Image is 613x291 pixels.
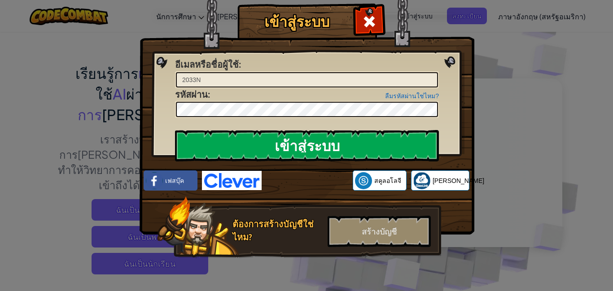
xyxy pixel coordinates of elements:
[232,218,314,243] font: ต้องการสร้างบัญชีใช่ไหม?
[208,88,210,100] font: :
[433,177,484,184] font: [PERSON_NAME]
[413,172,430,189] img: classlink-logo-small.png
[146,172,163,189] img: facebook_small.png
[175,58,239,70] font: อีเมลหรือชื่อผู้ใช้
[175,88,208,100] font: รหัสผ่าน
[202,171,262,190] img: clever-logo-blue.png
[362,226,397,237] font: สร้างบัญชี
[262,171,353,191] iframe: ลงชื่อเข้าใช้ด้วยปุ่ม Google
[374,177,401,184] font: สคูลอโลจี
[385,92,439,100] a: ลืมรหัสผ่านใช่ไหม?
[175,130,439,161] input: เข้าสู่ระบบ
[264,12,329,31] font: เข้าสู่ระบบ
[165,177,184,184] font: เฟสบุ๊ค
[239,58,241,70] font: :
[355,172,372,189] img: schoology.png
